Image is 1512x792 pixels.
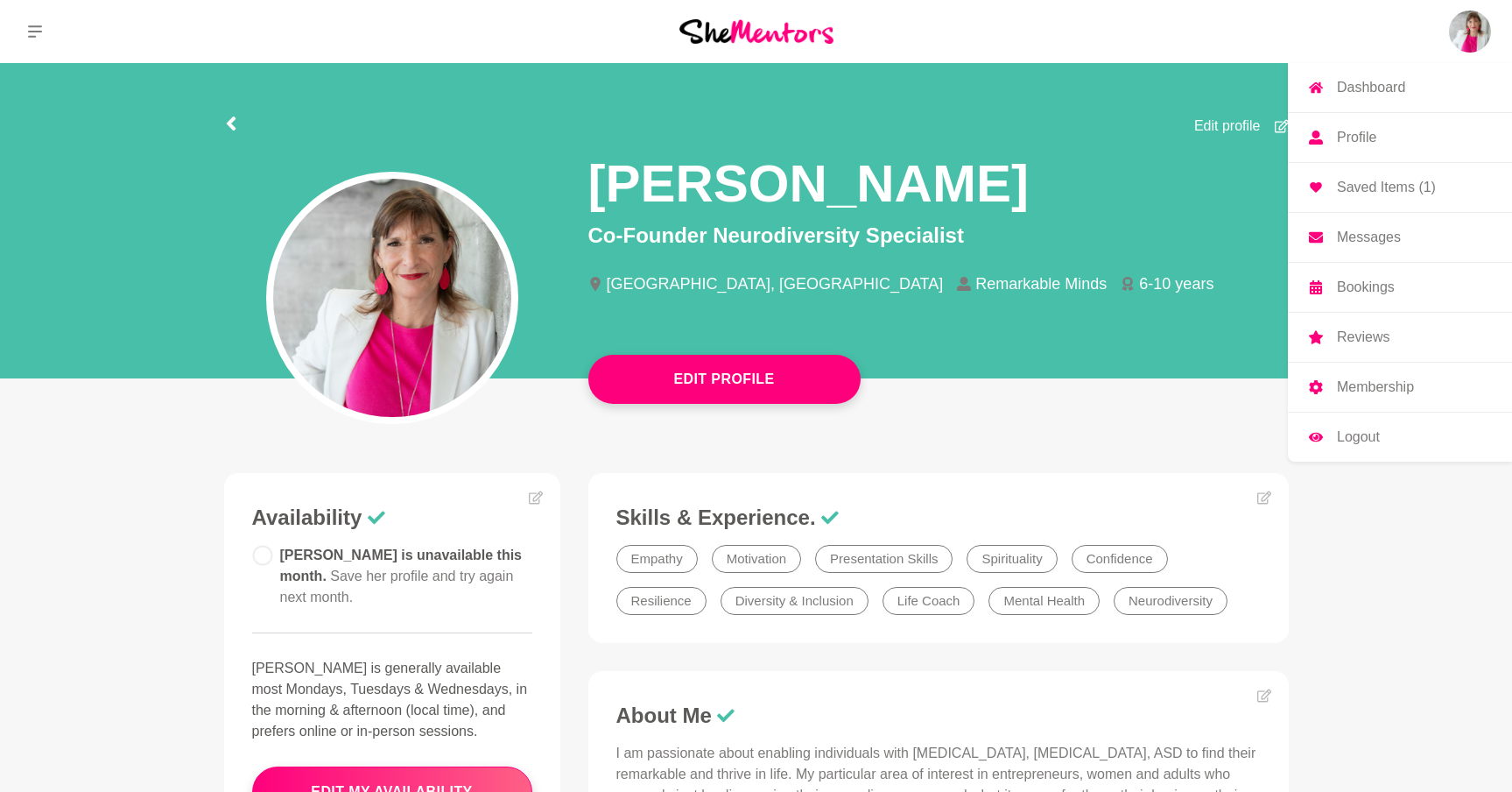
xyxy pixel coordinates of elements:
p: Bookings [1337,280,1395,294]
button: Edit Profile [588,355,861,404]
li: [GEOGRAPHIC_DATA], [GEOGRAPHIC_DATA] [588,276,958,292]
h3: About Me [616,703,1261,729]
h1: [PERSON_NAME] [588,151,1029,216]
p: Saved Items (1) [1337,180,1436,194]
span: Edit profile [1194,116,1261,137]
a: Saved Items (1) [1288,163,1512,212]
li: 6-10 years [1121,276,1227,292]
p: Profile [1337,131,1376,145]
p: Reviews [1337,330,1389,344]
a: Messages [1288,213,1512,262]
p: Co-Founder Neurodiversity Specialist [588,220,1289,251]
p: Logout [1337,430,1380,444]
h3: Skills & Experience. [616,505,1261,531]
a: Dashboard [1288,63,1512,112]
p: Membership [1337,380,1414,394]
a: Reviews [1288,313,1512,362]
p: Messages [1337,230,1401,244]
li: Remarkable Minds [957,276,1121,292]
img: Vanessa Victor [1449,11,1491,53]
p: [PERSON_NAME] is generally available most Mondays, Tuesdays & Wednesdays, in the morning & aftern... [252,658,532,742]
p: Dashboard [1337,81,1405,95]
a: Vanessa VictorDashboardProfileSaved Items (1)MessagesBookingsReviewsMembershipLogout [1449,11,1491,53]
span: [PERSON_NAME] is unavailable this month. [280,548,523,605]
a: Bookings [1288,263,1512,312]
a: Profile [1288,113,1512,162]
span: Save her profile and try again next month. [280,569,514,605]
h3: Availability [252,505,532,531]
img: She Mentors Logo [679,19,833,43]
